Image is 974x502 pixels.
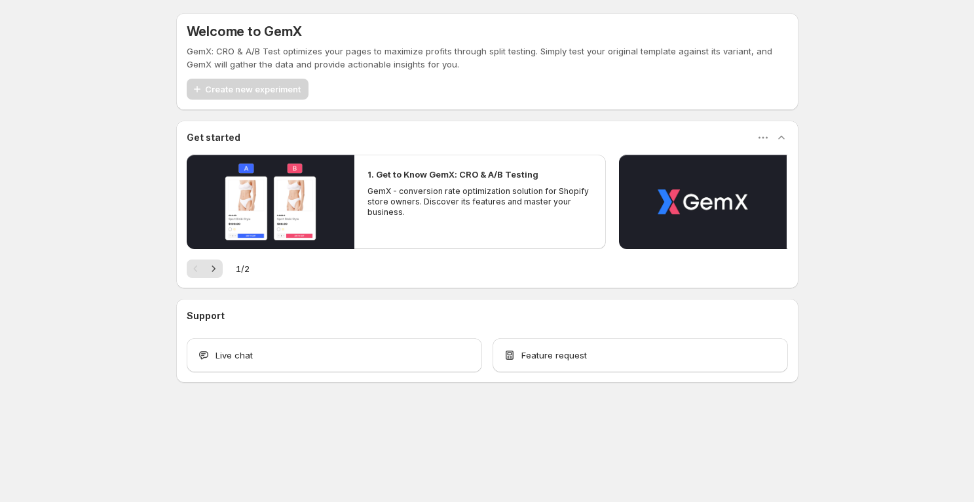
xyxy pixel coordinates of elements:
[236,262,250,275] span: 1 / 2
[187,24,302,39] h5: Welcome to GemX
[215,349,253,362] span: Live chat
[619,155,787,249] button: Play video
[367,186,593,218] p: GemX - conversion rate optimization solution for Shopify store owners. Discover its features and ...
[187,155,354,249] button: Play video
[187,260,223,278] nav: Pagination
[367,168,538,181] h2: 1. Get to Know GemX: CRO & A/B Testing
[187,309,225,322] h3: Support
[521,349,587,362] span: Feature request
[187,45,788,71] p: GemX: CRO & A/B Test optimizes your pages to maximize profits through split testing. Simply test ...
[204,260,223,278] button: Next
[187,131,240,144] h3: Get started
